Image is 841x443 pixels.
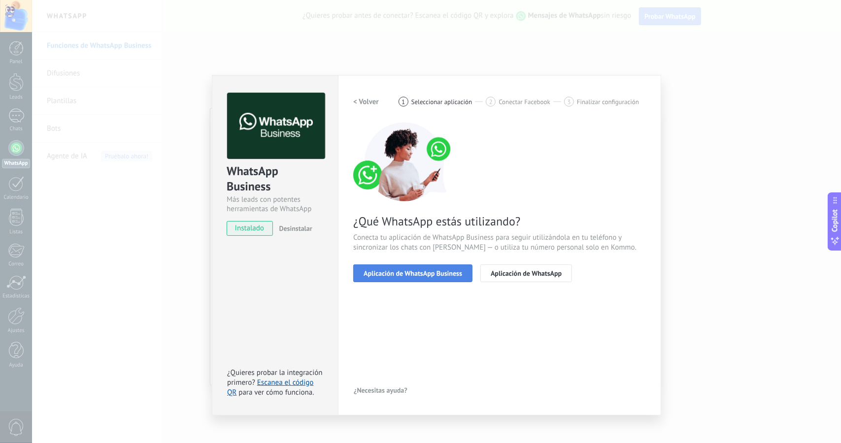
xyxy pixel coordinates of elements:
div: WhatsApp Business [227,163,324,195]
div: Más leads con potentes herramientas de WhatsApp [227,195,324,214]
h2: < Volver [353,97,379,107]
span: Finalizar configuración [577,98,639,106]
span: Seleccionar aplicación [411,98,472,106]
span: Conecta tu aplicación de WhatsApp Business para seguir utilizándola en tu teléfono y sincronizar ... [353,233,646,253]
span: 1 [402,98,405,106]
span: Conectar Facebook [499,98,550,106]
span: ¿Quieres probar la integración primero? [227,368,323,387]
button: Aplicación de WhatsApp [480,264,572,282]
span: Aplicación de WhatsApp [491,270,562,277]
span: Aplicación de WhatsApp Business [364,270,462,277]
img: logo_main.png [227,93,325,159]
span: para ver cómo funciona. [238,388,314,397]
button: Desinstalar [275,221,312,236]
span: ¿Qué WhatsApp estás utilizando? [353,214,646,229]
span: Copilot [830,210,840,232]
span: Desinstalar [279,224,312,233]
span: 3 [567,98,571,106]
span: instalado [227,221,272,236]
button: < Volver [353,93,379,111]
button: ¿Necesitas ayuda? [353,383,408,398]
span: ¿Necesitas ayuda? [354,387,407,394]
a: Escanea el código QR [227,378,313,397]
button: Aplicación de WhatsApp Business [353,264,472,282]
span: 2 [489,98,493,106]
img: connect number [353,122,457,201]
